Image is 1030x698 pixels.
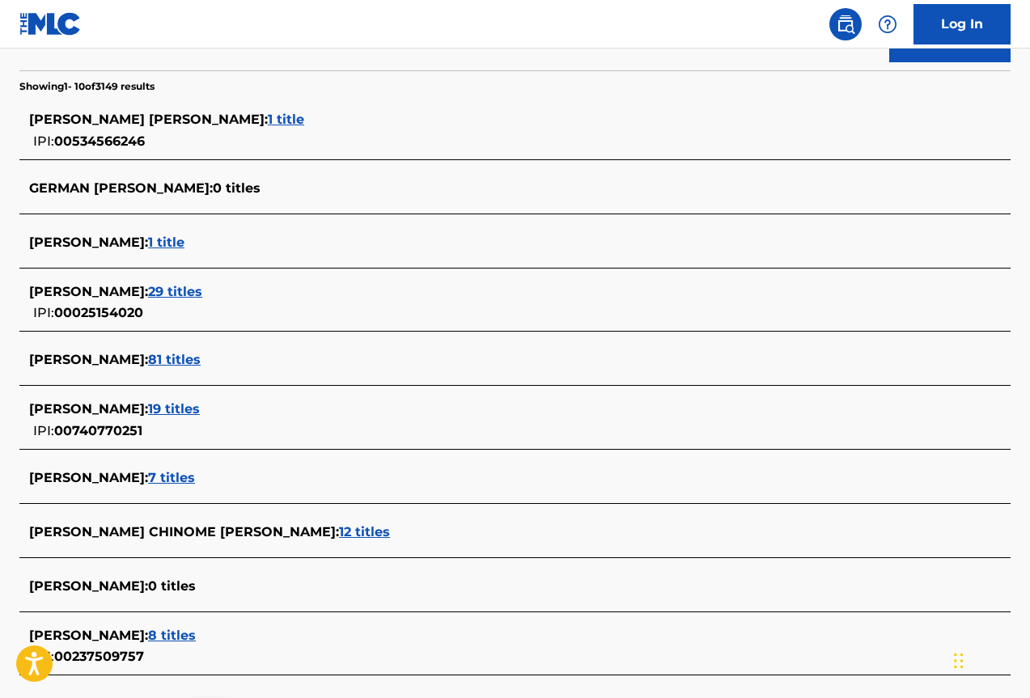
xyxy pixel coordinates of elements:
[33,423,54,438] span: IPI:
[954,637,964,685] div: Arrastrar
[29,524,339,539] span: [PERSON_NAME] CHINOME [PERSON_NAME] :
[29,628,148,643] span: [PERSON_NAME] :
[54,423,142,438] span: 00740770251
[148,628,196,643] span: 8 titles
[829,8,862,40] a: Public Search
[29,112,268,127] span: [PERSON_NAME] [PERSON_NAME] :
[913,4,1011,44] a: Log In
[19,79,155,94] p: Showing 1 - 10 of 3149 results
[213,180,261,196] span: 0 titles
[148,284,202,299] span: 29 titles
[33,305,54,320] span: IPI:
[29,284,148,299] span: [PERSON_NAME] :
[29,578,148,594] span: [PERSON_NAME] :
[339,524,390,539] span: 12 titles
[148,401,200,417] span: 19 titles
[29,352,148,367] span: [PERSON_NAME] :
[148,352,201,367] span: 81 titles
[33,133,54,149] span: IPI:
[836,15,855,34] img: search
[871,8,904,40] div: Help
[29,470,148,485] span: [PERSON_NAME] :
[949,620,1030,698] div: Widget de chat
[54,305,143,320] span: 00025154020
[268,112,304,127] span: 1 title
[29,180,213,196] span: GERMAN [PERSON_NAME] :
[148,470,195,485] span: 7 titles
[949,620,1030,698] iframe: Chat Widget
[148,578,196,594] span: 0 titles
[54,649,144,664] span: 00237509757
[29,401,148,417] span: [PERSON_NAME] :
[19,12,82,36] img: MLC Logo
[29,235,148,250] span: [PERSON_NAME] :
[148,235,184,250] span: 1 title
[878,15,897,34] img: help
[54,133,145,149] span: 00534566246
